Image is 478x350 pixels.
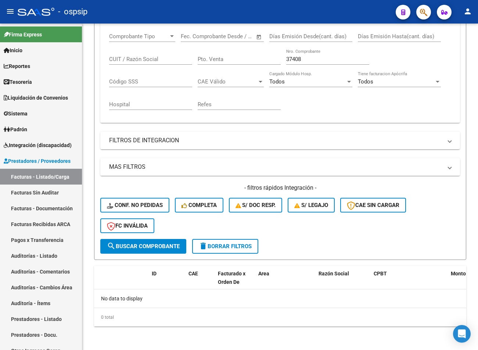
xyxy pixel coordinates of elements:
mat-expansion-panel-header: FILTROS DE INTEGRACION [100,132,460,149]
span: Todos [358,78,373,85]
button: S/ legajo [288,198,335,213]
span: Padrón [4,125,27,133]
span: - ospsip [58,4,87,20]
div: 0 total [94,308,466,326]
span: Conf. no pedidas [107,202,163,208]
span: FC Inválida [107,222,148,229]
span: Firma Express [4,31,42,39]
span: Todos [269,78,285,85]
datatable-header-cell: Razón Social [316,266,371,298]
button: CAE SIN CARGAR [340,198,406,213]
span: Area [258,271,269,276]
button: S/ Doc Resp. [229,198,283,213]
mat-expansion-panel-header: MAS FILTROS [100,158,460,176]
span: Razón Social [319,271,349,276]
span: Inicio [4,46,22,54]
h4: - filtros rápidos Integración - [100,184,460,192]
span: CAE SIN CARGAR [347,202,399,208]
mat-panel-title: MAS FILTROS [109,163,442,171]
datatable-header-cell: Facturado x Orden De [215,266,255,298]
span: Facturado x Orden De [218,271,245,285]
div: No data to display [94,289,466,308]
button: Borrar Filtros [192,239,258,254]
datatable-header-cell: CPBT [371,266,448,298]
span: S/ Doc Resp. [236,202,276,208]
span: Sistema [4,110,28,118]
span: S/ legajo [294,202,328,208]
span: Liquidación de Convenios [4,94,68,102]
div: Open Intercom Messenger [453,325,471,343]
span: Monto [451,271,466,276]
span: ID [152,271,157,276]
span: Completa [182,202,217,208]
input: Fecha inicio [181,33,211,40]
datatable-header-cell: CAE [186,266,215,298]
span: Reportes [4,62,30,70]
span: Tesorería [4,78,32,86]
mat-icon: menu [6,7,15,16]
button: Completa [175,198,223,213]
button: Conf. no pedidas [100,198,169,213]
input: Fecha fin [217,33,253,40]
span: Integración (discapacidad) [4,141,72,149]
mat-icon: person [463,7,472,16]
span: Borrar Filtros [199,243,252,250]
span: Buscar Comprobante [107,243,180,250]
datatable-header-cell: ID [149,266,186,298]
button: Open calendar [255,33,263,41]
span: CAE Válido [198,78,257,85]
button: FC Inválida [100,218,154,233]
mat-icon: search [107,242,116,250]
mat-icon: delete [199,242,208,250]
mat-panel-title: FILTROS DE INTEGRACION [109,136,442,144]
span: CPBT [374,271,387,276]
datatable-header-cell: Area [255,266,305,298]
span: Comprobante Tipo [109,33,169,40]
span: CAE [188,271,198,276]
span: Prestadores / Proveedores [4,157,71,165]
button: Buscar Comprobante [100,239,186,254]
